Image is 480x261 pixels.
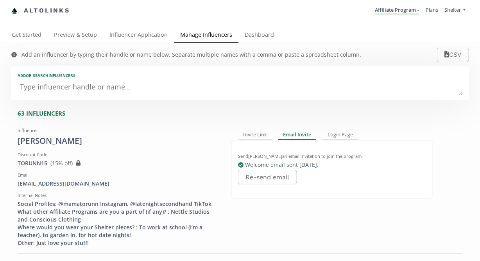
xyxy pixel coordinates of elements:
div: 63 INFLUENCERS [18,109,469,118]
div: Social Profiles: @mamatorunn Instagram, @latenightsecondhand TikTok What other Affiliate Programs... [18,200,219,247]
div: Welcome email sent [DATE] . [238,161,426,169]
span: ( 15 % off) [50,159,73,167]
div: Internal Notes [18,192,219,198]
a: Influencer Application [103,28,174,43]
div: [EMAIL_ADDRESS][DOMAIN_NAME] [18,180,219,188]
div: Discount Code [18,152,219,158]
a: Manage Influencers [174,28,238,43]
img: favicon-32x32.png [11,8,18,14]
a: Shelter [444,6,466,15]
div: Send [PERSON_NAME] an email invitation to join the program. [238,153,426,159]
div: Invite Link [238,130,272,140]
div: Add or search INFLUENCERS [18,73,462,78]
a: Preview & Setup [48,28,103,43]
a: Affiliate Program [375,6,419,15]
a: Plans [426,6,438,13]
button: CSV [437,48,469,62]
div: Email [18,172,219,178]
div: Add an influencer by typing their handle or name below. Separate multiple names with a comma or p... [21,51,361,59]
div: Login Page [322,130,358,140]
a: TORUNN15 [18,159,47,167]
div: Influencer [18,127,219,134]
a: Dashboard [238,28,280,43]
span: Shelter [444,6,461,13]
a: Get Started [5,28,48,43]
div: Email Invite [278,130,317,140]
a: Altolinks [11,4,70,17]
button: Re-send email [238,170,297,184]
div: [PERSON_NAME] [18,135,219,147]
